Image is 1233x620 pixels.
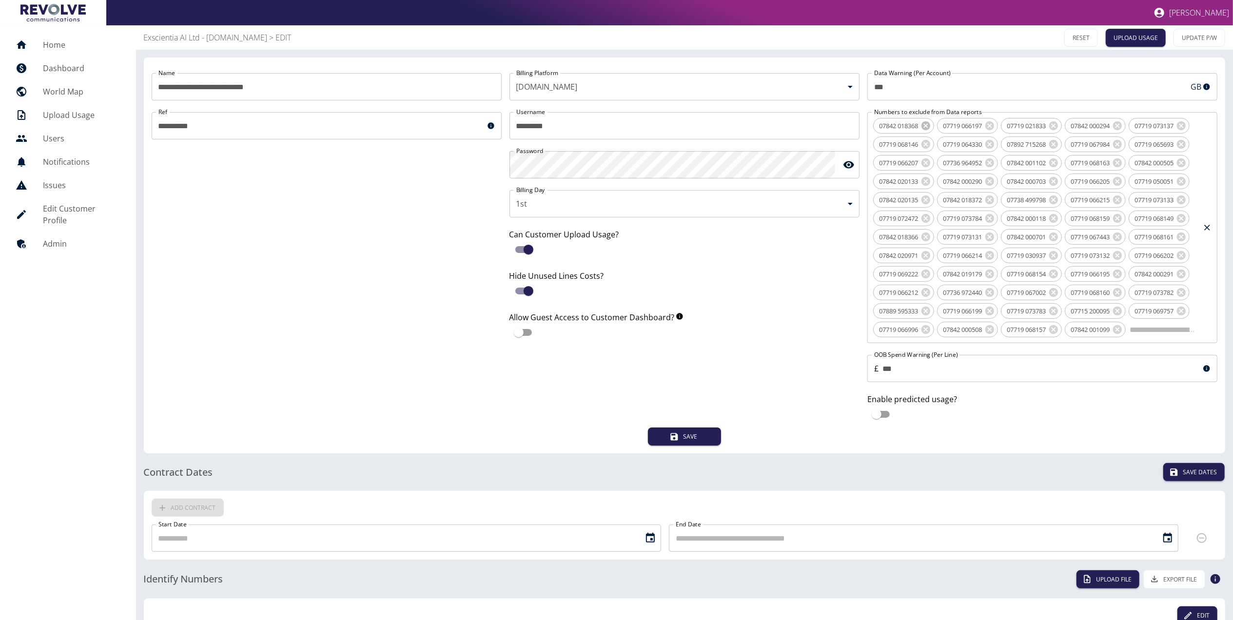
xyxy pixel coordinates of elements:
[43,86,120,97] h5: World Map
[20,4,86,21] img: Logo
[874,287,923,298] span: 07719 066212
[43,179,120,191] h5: Issues
[937,229,998,245] div: 07719 073131
[1129,155,1190,171] div: 07842 000505
[874,213,923,224] span: 07719 072472
[1001,266,1062,282] div: 07719 068154
[516,69,558,77] label: Billing Platform
[874,350,958,359] label: OOB Spend Warning (Per Line)
[1163,463,1225,481] button: Save Dates
[509,73,860,100] div: [DOMAIN_NAME]
[1001,324,1051,335] span: 07719 068157
[1106,29,1166,47] a: UPLOAD USAGE
[158,520,187,528] label: Start Date
[874,69,951,77] label: Data Warning (Per Account)
[1203,83,1211,91] svg: This sets the monthly warning limit for your customer’s Mobile Data usage and will be displayed a...
[641,528,660,548] button: Choose date
[1001,232,1051,243] span: 07842 000701
[1129,303,1190,319] div: 07719 069757
[1065,266,1126,282] div: 07719 066195
[1001,176,1051,187] span: 07842 000703
[8,150,128,174] a: Notifications
[1129,213,1179,224] span: 07719 068149
[1129,192,1190,208] div: 07719 073133
[144,571,223,587] h6: Identify Numbers
[1129,248,1190,263] div: 07719 066202
[1001,157,1051,169] span: 07842 001102
[1129,194,1179,206] span: 07719 073133
[1065,306,1115,317] span: 07715 200095
[874,157,923,169] span: 07719 066207
[43,156,120,168] h5: Notifications
[1065,285,1126,300] div: 07719 068160
[8,174,128,197] a: Issues
[1158,528,1177,548] button: Choose date
[873,192,934,208] div: 07842 020135
[276,32,292,43] a: EDIT
[937,118,998,134] div: 07719 066197
[937,192,998,208] div: 07842 018372
[874,139,923,150] span: 07719 068146
[1001,250,1051,261] span: 07719 030937
[873,285,934,300] div: 07719 066212
[1129,232,1179,243] span: 07719 068161
[516,186,545,194] label: Billing Day
[873,118,934,134] div: 07842 018368
[1001,248,1062,263] div: 07719 030937
[873,229,934,245] div: 07842 018366
[1129,229,1190,245] div: 07719 068161
[839,155,859,174] button: toggle password visibility
[8,127,128,150] a: Users
[1001,303,1062,319] div: 07719 073783
[8,80,128,103] a: World Map
[873,322,934,337] div: 07719 066996
[1129,118,1190,134] div: 07719 073137
[8,232,128,255] a: Admin
[874,324,923,335] span: 07719 066996
[1129,120,1179,132] span: 07719 073137
[1065,229,1126,245] div: 07719 067443
[8,103,128,127] a: Upload Usage
[938,232,987,243] span: 07719 073131
[43,238,120,250] h5: Admin
[8,57,128,80] a: Dashboard
[8,33,128,57] a: Home
[874,108,982,116] label: Numbers to exclude from Data reports
[1206,569,1225,589] button: Click here for instruction
[1065,269,1115,280] span: 07719 066195
[8,197,128,232] a: Edit Customer Profile
[1065,324,1115,335] span: 07842 001099
[1150,3,1233,22] button: [PERSON_NAME]
[938,213,987,224] span: 07719 073784
[1001,229,1062,245] div: 07842 000701
[873,248,934,263] div: 07842 020971
[873,303,934,319] div: 07889 595333
[874,306,923,317] span: 07889 595333
[144,32,268,43] a: Exscientia AI Ltd - [DOMAIN_NAME]
[1129,139,1179,150] span: 07719 065693
[937,322,998,337] div: 07842 000508
[43,62,120,74] h5: Dashboard
[676,520,701,528] label: End Date
[1065,139,1115,150] span: 07719 067984
[873,136,934,152] div: 07719 068146
[1129,176,1179,187] span: 07719 050051
[43,39,120,51] h5: Home
[1143,570,1205,589] button: Export File
[937,211,998,226] div: 07719 073784
[1001,139,1051,150] span: 07892 715268
[43,133,120,144] h5: Users
[1129,266,1190,282] div: 07842 000291
[1001,155,1062,171] div: 07842 001102
[937,266,998,282] div: 07842 019179
[1129,174,1190,189] div: 07719 050051
[1065,136,1126,152] div: 07719 067984
[1065,192,1126,208] div: 07719 066215
[1001,118,1062,134] div: 07719 021833
[1065,232,1115,243] span: 07719 067443
[874,194,923,206] span: 07842 020135
[1065,287,1115,298] span: 07719 068160
[937,155,998,171] div: 07736 964952
[509,271,860,282] label: Hide Unused Lines Costs?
